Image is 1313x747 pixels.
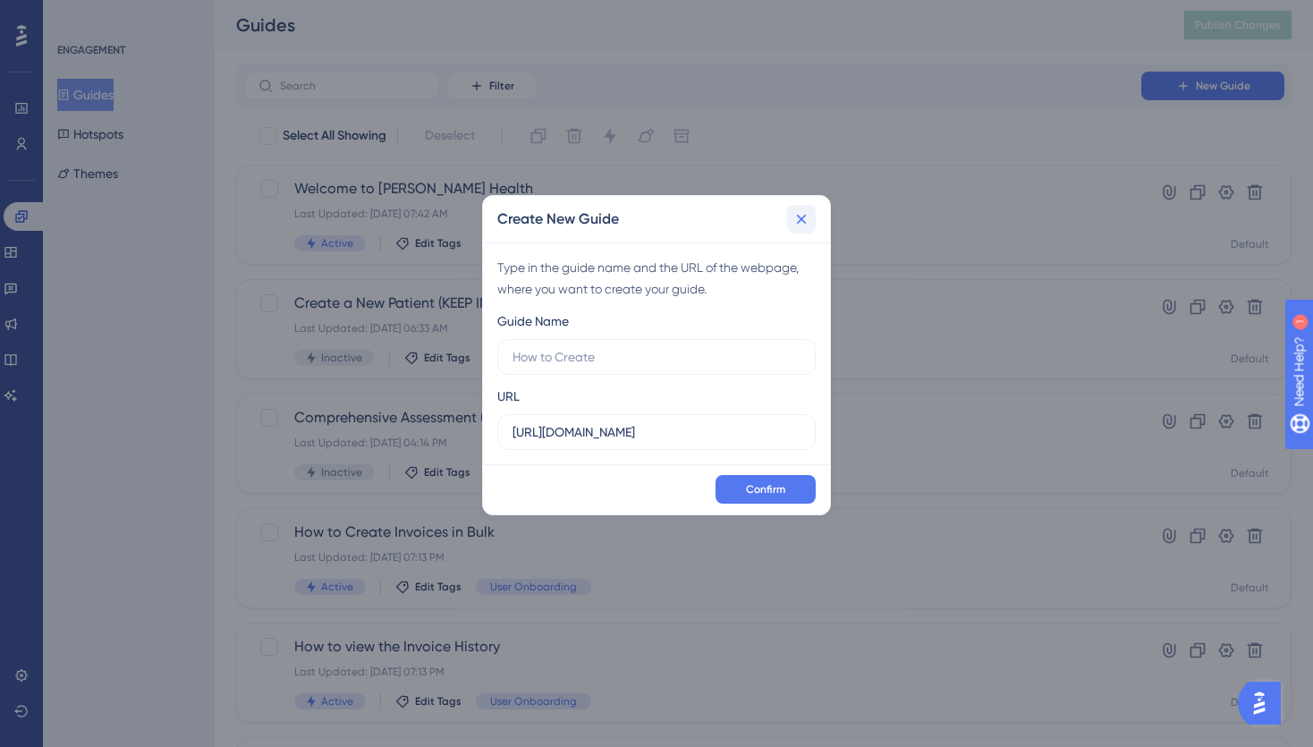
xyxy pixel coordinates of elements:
span: Confirm [746,482,785,497]
div: URL [497,386,520,407]
iframe: UserGuiding AI Assistant Launcher [1238,676,1292,730]
div: Guide Name [497,310,569,332]
div: Type in the guide name and the URL of the webpage, where you want to create your guide. [497,257,816,300]
div: 1 [124,9,130,23]
input: https://www.example.com [512,422,801,442]
input: How to Create [512,347,801,367]
h2: Create New Guide [497,208,619,230]
span: Need Help? [42,4,112,26]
